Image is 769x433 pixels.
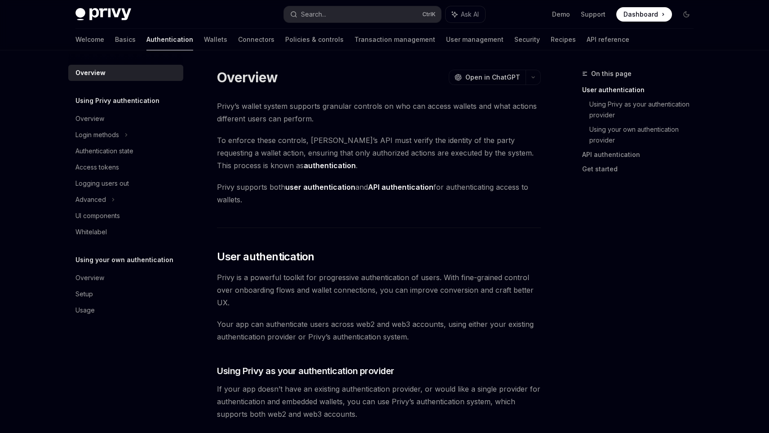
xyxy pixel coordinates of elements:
[217,271,541,309] span: Privy is a powerful toolkit for progressive authentication of users. With fine-grained control ov...
[204,29,227,50] a: Wallets
[304,161,356,170] strong: authentication
[68,65,183,81] a: Overview
[75,272,104,283] div: Overview
[217,69,278,85] h1: Overview
[217,383,541,420] span: If your app doesn’t have an existing authentication provider, or would like a single provider for...
[582,83,701,97] a: User authentication
[68,111,183,127] a: Overview
[581,10,605,19] a: Support
[285,183,355,192] strong: user authentication
[217,181,541,206] span: Privy supports both and for authenticating access to wallets.
[582,147,701,162] a: API authentication
[449,70,526,85] button: Open in ChatGPT
[115,29,136,50] a: Basics
[75,305,95,316] div: Usage
[146,29,193,50] a: Authentication
[551,29,576,50] a: Recipes
[68,159,183,175] a: Access tokens
[75,129,119,140] div: Login methods
[68,270,183,286] a: Overview
[75,210,120,221] div: UI components
[446,6,485,22] button: Ask AI
[75,178,129,189] div: Logging users out
[446,29,504,50] a: User management
[68,175,183,192] a: Logging users out
[589,97,701,122] a: Using Privy as your authentication provider
[591,68,632,79] span: On this page
[582,162,701,176] a: Get started
[217,318,541,343] span: Your app can authenticate users across web2 and web3 accounts, using either your existing authent...
[75,67,106,78] div: Overview
[422,11,436,18] span: Ctrl K
[75,194,106,205] div: Advanced
[587,29,629,50] a: API reference
[284,6,441,22] button: Search...CtrlK
[75,162,119,173] div: Access tokens
[75,29,104,50] a: Welcome
[623,10,658,19] span: Dashboard
[68,224,183,240] a: Whitelabel
[238,29,274,50] a: Connectors
[68,302,183,318] a: Usage
[461,10,479,19] span: Ask AI
[589,122,701,147] a: Using your own authentication provider
[217,134,541,172] span: To enforce these controls, [PERSON_NAME]’s API must verify the identity of the party requesting a...
[75,227,107,237] div: Whitelabel
[75,113,104,124] div: Overview
[368,183,433,192] strong: API authentication
[75,254,173,265] h5: Using your own authentication
[679,7,694,22] button: Toggle dark mode
[68,208,183,224] a: UI components
[75,146,133,156] div: Authentication state
[217,100,541,125] span: Privy’s wallet system supports granular controls on who can access wallets and what actions diffe...
[616,7,672,22] a: Dashboard
[217,250,314,264] span: User authentication
[514,29,540,50] a: Security
[552,10,570,19] a: Demo
[217,365,394,377] span: Using Privy as your authentication provider
[465,73,520,82] span: Open in ChatGPT
[301,9,326,20] div: Search...
[68,286,183,302] a: Setup
[75,95,159,106] h5: Using Privy authentication
[75,8,131,21] img: dark logo
[68,143,183,159] a: Authentication state
[354,29,435,50] a: Transaction management
[285,29,344,50] a: Policies & controls
[75,289,93,299] div: Setup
